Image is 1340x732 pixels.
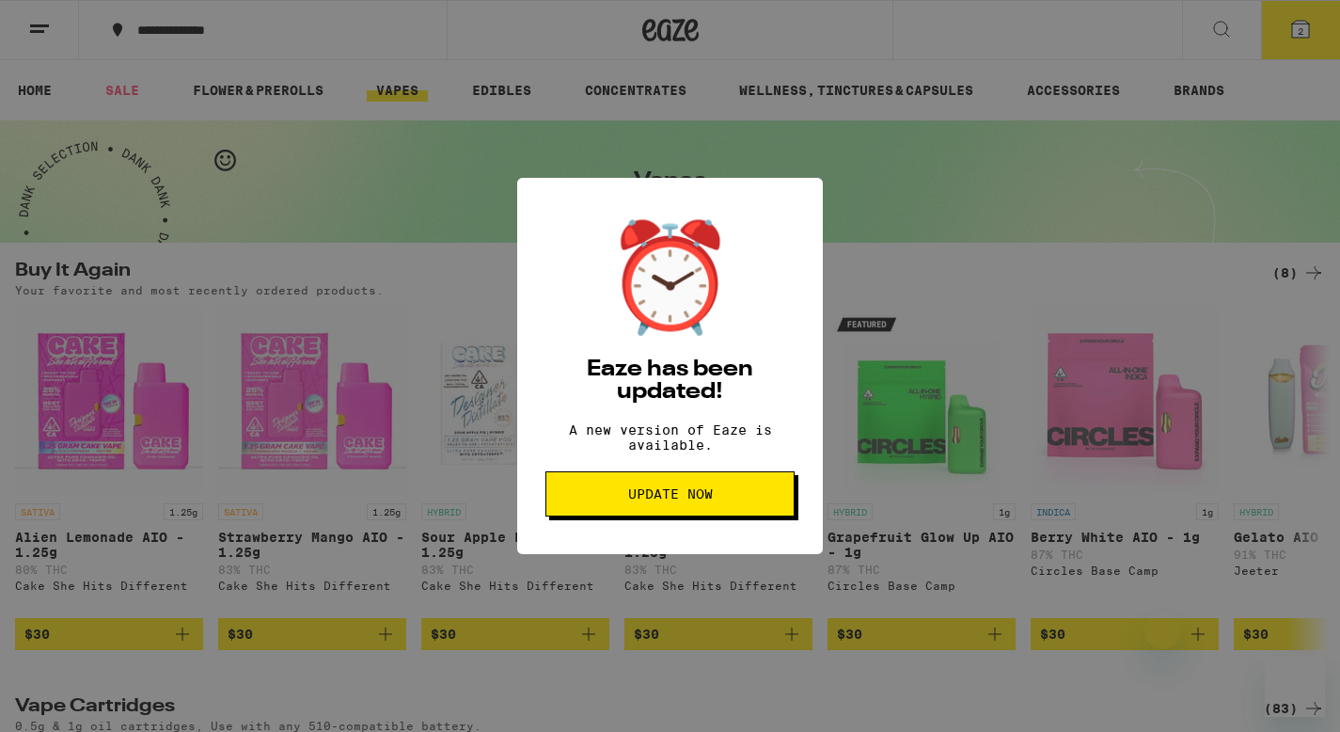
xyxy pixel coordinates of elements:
[605,215,736,340] div: ⏰
[628,487,713,501] span: Update Now
[1265,657,1325,717] iframe: Button to launch messaging window
[545,471,795,517] button: Update Now
[1143,612,1181,649] iframe: Close message
[545,422,795,453] p: A new version of Eaze is available.
[545,358,795,404] h2: Eaze has been updated!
